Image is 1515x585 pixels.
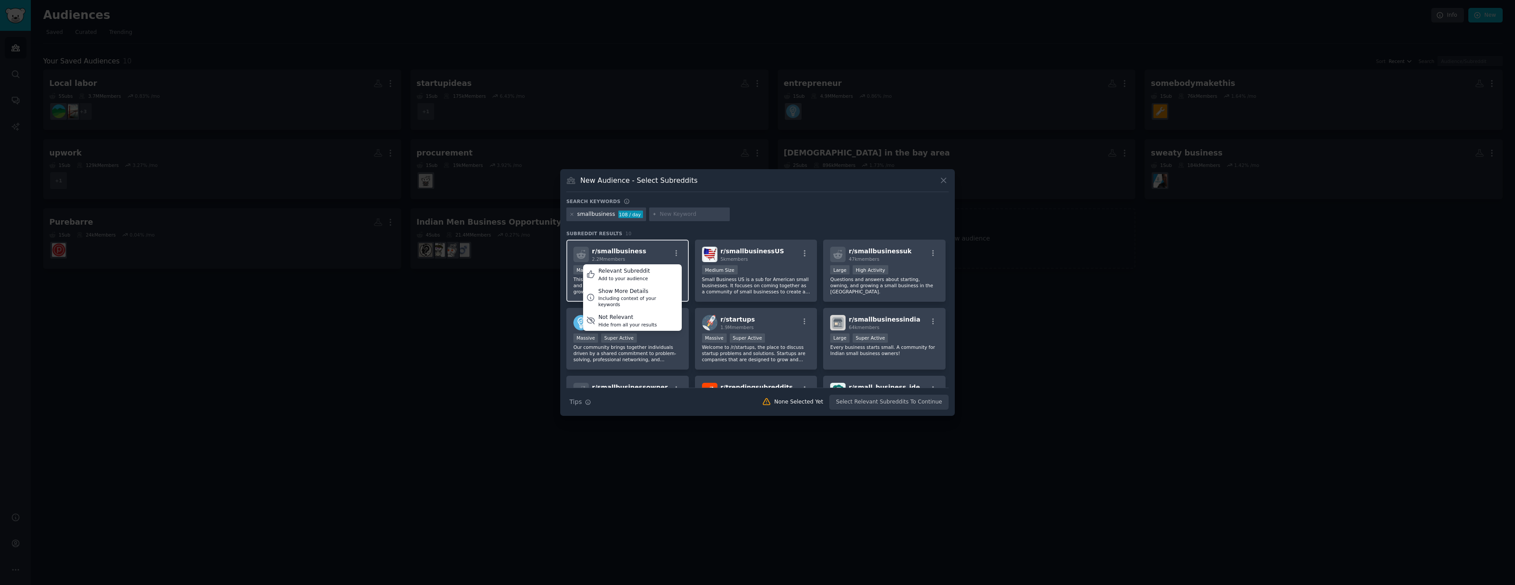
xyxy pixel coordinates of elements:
p: This sub is not for advertisements! Questions and answers about starting, owning, and growing a s... [573,276,682,295]
div: Medium Size [702,265,738,274]
div: Massive [702,333,727,343]
span: r/ smallbusinessUS [721,248,784,255]
div: smallbusiness [577,211,615,218]
span: Subreddit Results [566,230,622,237]
span: 2.2M members [592,256,625,262]
span: r/ small_business_ideas [849,384,927,391]
div: Not Relevant [599,314,657,322]
div: Hide from all your results [599,322,657,328]
span: r/ smallbusinessowner [592,384,668,391]
span: Tips [569,397,582,407]
span: 47k members [849,256,879,262]
span: 1.9M members [721,325,754,330]
img: small_business_ideas [830,383,846,398]
p: Small Business US is a sub for American small businesses. It focuses on coming together as a comm... [702,276,810,295]
img: trendingsubreddits [702,383,717,398]
span: 64k members [849,325,879,330]
p: Every business starts small. A community for Indian small business owners! [830,344,939,356]
div: Super Active [853,333,888,343]
button: Tips [566,394,594,410]
div: 108 / day [618,211,643,218]
p: Our community brings together individuals driven by a shared commitment to problem-solving, profe... [573,344,682,363]
div: Super Active [601,333,637,343]
span: 5k members [721,256,748,262]
div: Super Active [730,333,765,343]
div: Add to your audience [599,275,650,281]
div: Large [830,333,850,343]
span: r/ smallbusinessuk [849,248,912,255]
div: Large [830,265,850,274]
h3: New Audience - Select Subreddits [580,176,698,185]
div: None Selected Yet [774,398,823,406]
div: Massive [573,265,598,274]
div: Relevant Subreddit [599,267,650,275]
p: Welcome to /r/startups, the place to discuss startup problems and solutions. Startups are compani... [702,344,810,363]
div: Show More Details [598,288,678,296]
span: r/ smallbusiness [592,248,646,255]
img: startups [702,315,717,330]
input: New Keyword [660,211,727,218]
img: smallbusinessindia [830,315,846,330]
p: Questions and answers about starting, owning, and growing a small business in the [GEOGRAPHIC_DATA]. [830,276,939,295]
span: r/ startups [721,316,755,323]
div: High Activity [853,265,888,274]
h3: Search keywords [566,198,621,204]
img: Entrepreneur [573,315,589,330]
span: r/ smallbusinessindia [849,316,920,323]
img: smallbusinessUS [702,247,717,262]
div: Massive [573,333,598,343]
span: r/ trendingsubreddits [721,384,793,391]
div: Including context of your keywords [598,295,678,307]
span: 10 [625,231,632,236]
